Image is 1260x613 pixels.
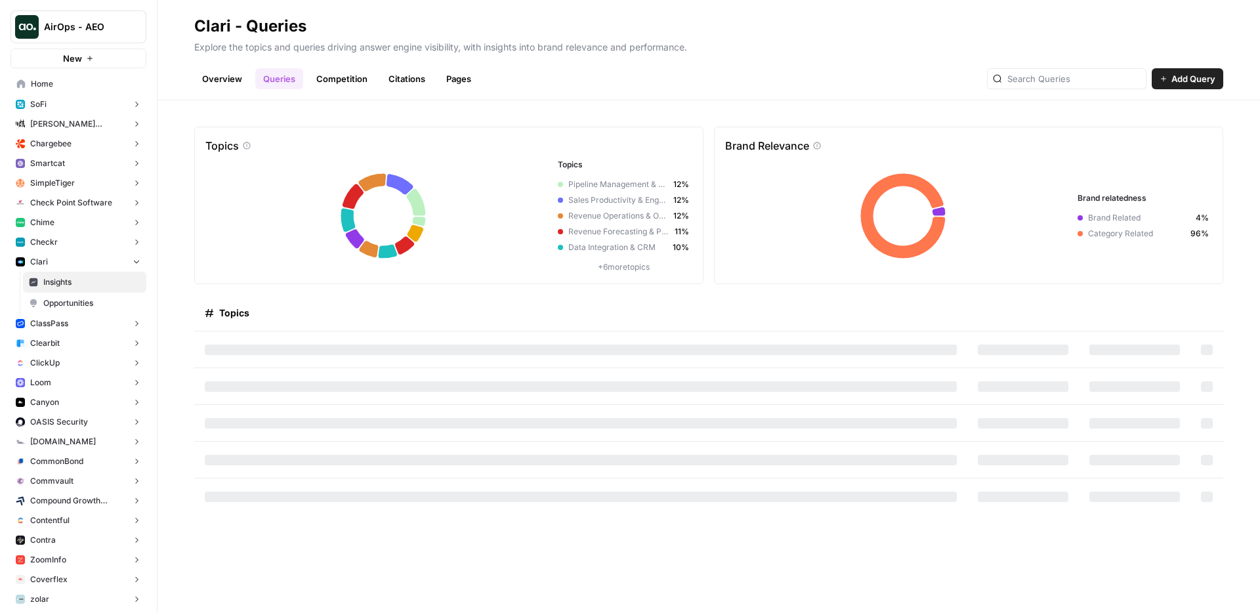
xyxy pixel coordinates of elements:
[381,68,433,89] a: Citations
[23,293,146,314] a: Opportunities
[568,210,668,222] span: Revenue Operations & Orchestration
[10,471,146,491] button: Commvault
[558,261,689,273] p: + 6 more topics
[255,68,303,89] a: Queries
[30,118,127,130] span: [PERSON_NAME] [PERSON_NAME] at Work
[16,319,25,328] img: z4c86av58qw027qbtb91h24iuhub
[10,530,146,550] button: Contra
[30,475,73,487] span: Commvault
[10,74,146,95] a: Home
[10,452,146,471] button: CommonBond
[673,179,689,190] span: 12%
[675,226,689,238] span: 11%
[23,272,146,293] a: Insights
[16,516,25,525] img: 2ud796hvc3gw7qwjscn75txc5abr
[30,337,60,349] span: Clearbit
[30,416,88,428] span: OASIS Security
[725,138,809,154] p: Brand Relevance
[1007,72,1141,85] input: Search Queries
[30,554,66,566] span: ZoomInfo
[194,68,250,89] a: Overview
[30,197,112,209] span: Check Point Software
[16,159,25,168] img: rkye1xl29jr3pw1t320t03wecljb
[16,198,25,207] img: gddfodh0ack4ddcgj10xzwv4nyos
[30,593,49,605] span: zolar
[568,242,667,253] span: Data Integration & CRM
[16,457,25,466] img: glq0fklpdxbalhn7i6kvfbbvs11n
[16,496,25,505] img: kaevn8smg0ztd3bicv5o6c24vmo8
[219,306,249,320] span: Topics
[1088,228,1185,240] span: Category Related
[10,373,146,392] button: Loom
[30,256,48,268] span: Clari
[16,218,25,227] img: mhv33baw7plipcpp00rsngv1nu95
[194,16,306,37] div: Clari - Queries
[31,78,140,90] span: Home
[16,398,25,407] img: 0idox3onazaeuxox2jono9vm549w
[63,52,82,65] span: New
[16,119,25,129] img: m87i3pytwzu9d7629hz0batfjj1p
[558,159,689,171] h3: Topics
[438,68,479,89] a: Pages
[30,318,68,329] span: ClassPass
[30,236,58,248] span: Checkr
[16,100,25,109] img: apu0vsiwfa15xu8z64806eursjsk
[10,353,146,373] button: ClickUp
[16,257,25,266] img: h6qlr8a97mop4asab8l5qtldq2wv
[308,68,375,89] a: Competition
[30,436,96,448] span: [DOMAIN_NAME]
[10,432,146,452] button: [DOMAIN_NAME]
[10,392,146,412] button: Canyon
[10,114,146,134] button: [PERSON_NAME] [PERSON_NAME] at Work
[568,194,668,206] span: Sales Productivity & Engagement
[16,238,25,247] img: 78cr82s63dt93a7yj2fue7fuqlci
[568,226,669,238] span: Revenue Forecasting & Predictability
[10,49,146,68] button: New
[30,158,65,169] span: Smartcat
[15,15,39,39] img: AirOps - AEO Logo
[568,179,668,190] span: Pipeline Management & Health
[194,37,1223,54] p: Explore the topics and queries driving answer engine visibility, with insights into brand relevan...
[10,511,146,530] button: Contentful
[10,252,146,272] button: Clari
[10,550,146,570] button: ZoomInfo
[1171,72,1215,85] span: Add Query
[30,455,83,467] span: CommonBond
[43,297,140,309] span: Opportunities
[10,213,146,232] button: Chime
[16,575,25,584] img: l4muj0jjfg7df9oj5fg31blri2em
[43,276,140,288] span: Insights
[10,491,146,511] button: Compound Growth Marketing
[16,536,25,545] img: azd67o9nw473vll9dbscvlvo9wsn
[16,358,25,368] img: nyvnio03nchgsu99hj5luicuvesv
[10,193,146,213] button: Check Point Software
[30,396,59,408] span: Canyon
[30,574,68,585] span: Coverflex
[16,437,25,446] img: k09s5utkby11dt6rxf2w9zgb46r0
[10,95,146,114] button: SoFi
[10,314,146,333] button: ClassPass
[16,476,25,486] img: xf6b4g7v9n1cfco8wpzm78dqnb6e
[205,138,239,154] p: Topics
[673,210,689,222] span: 12%
[30,177,75,189] span: SimpleTiger
[16,139,25,148] img: jkhkcar56nid5uw4tq7euxnuco2o
[30,515,70,526] span: Contentful
[10,173,146,193] button: SimpleTiger
[10,154,146,173] button: Smartcat
[16,417,25,427] img: red1k5sizbc2zfjdzds8kz0ky0wq
[10,570,146,589] button: Coverflex
[10,333,146,353] button: Clearbit
[16,555,25,564] img: hcm4s7ic2xq26rsmuray6dv1kquq
[16,378,25,387] img: wev6amecshr6l48lvue5fy0bkco1
[10,232,146,252] button: Checkr
[1078,192,1209,204] h3: Brand relatedness
[673,242,689,253] span: 10%
[30,98,47,110] span: SoFi
[1190,228,1209,240] span: 96%
[30,357,60,369] span: ClickUp
[10,134,146,154] button: Chargebee
[1196,212,1209,224] span: 4%
[30,534,56,546] span: Contra
[30,495,127,507] span: Compound Growth Marketing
